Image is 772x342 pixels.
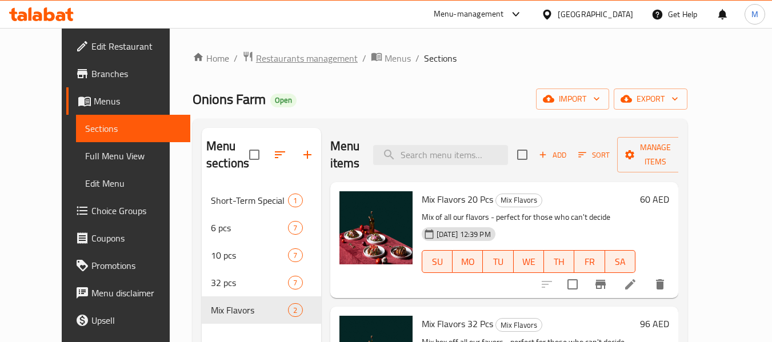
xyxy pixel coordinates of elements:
span: Sections [424,51,457,65]
span: 1 [289,195,302,206]
span: 32 pcs [211,276,288,289]
span: Manage items [626,140,685,169]
div: Mix Flavors2 [202,296,321,324]
span: TH [549,254,570,270]
button: FR [574,250,605,273]
span: Menus [385,51,411,65]
img: Mix Flavors 20 Pcs [339,191,413,264]
span: Mix Flavors [496,194,542,207]
button: delete [646,271,674,298]
span: Select section [510,143,534,167]
div: 10 pcs [211,248,288,262]
span: Onions Farm [193,86,266,112]
button: import [536,88,609,110]
a: Choice Groups [66,197,191,224]
button: TH [544,250,574,273]
button: Sort [575,146,613,164]
span: M [751,8,758,21]
span: Open [270,95,297,105]
li: / [234,51,238,65]
span: Sections [85,122,182,135]
span: Restaurants management [256,51,358,65]
span: Mix Flavors 32 Pcs [422,315,493,332]
span: 6 pcs [211,221,288,235]
li: / [415,51,419,65]
button: Branch-specific-item [587,271,614,298]
span: MO [457,254,478,270]
a: Restaurants management [242,51,358,66]
a: Upsell [66,307,191,334]
nav: Menu sections [202,182,321,328]
span: Upsell [91,313,182,327]
span: Edit Restaurant [91,39,182,53]
span: SU [427,254,448,270]
span: Sort items [571,146,617,164]
p: Mix of all our flavors - perfect for those who can't decide [422,210,636,224]
h6: 60 AED [640,191,669,207]
h2: Menu items [330,138,360,172]
div: 6 pcs7 [202,214,321,242]
div: items [288,194,302,207]
div: [GEOGRAPHIC_DATA] [558,8,633,21]
span: Short-Term Special [211,194,288,207]
span: 2 [289,305,302,316]
div: Mix Flavors [495,318,542,332]
li: / [362,51,366,65]
button: export [614,88,687,110]
div: Mix Flavors [495,194,542,207]
a: Home [193,51,229,65]
a: Menu disclaimer [66,279,191,307]
span: Select to update [561,272,585,296]
div: Open [270,94,297,107]
span: FR [579,254,600,270]
h6: 96 AED [640,316,669,332]
span: Add item [534,146,571,164]
span: Promotions [91,259,182,272]
a: Menus [371,51,411,66]
button: SA [605,250,635,273]
a: Edit menu item [623,277,637,291]
div: 10 pcs7 [202,242,321,269]
nav: breadcrumb [193,51,687,66]
button: Manage items [617,137,694,172]
div: items [288,248,302,262]
span: [DATE] 12:39 PM [432,229,495,240]
a: Edit Restaurant [66,33,191,60]
div: items [288,303,302,317]
span: Edit Menu [85,176,182,190]
button: WE [514,250,544,273]
a: Promotions [66,252,191,279]
div: 32 pcs7 [202,269,321,296]
button: Add section [294,141,321,168]
div: items [288,276,302,289]
div: items [288,221,302,235]
span: SA [610,254,631,270]
span: Sort [578,148,610,162]
span: export [623,92,678,106]
h2: Menu sections [206,138,249,172]
a: Branches [66,60,191,87]
button: MO [453,250,483,273]
input: search [373,145,508,165]
span: TU [487,254,509,270]
div: Menu-management [434,7,504,21]
span: Menus [94,94,182,108]
a: Full Menu View [76,142,191,170]
span: Menu disclaimer [91,286,182,300]
span: Full Menu View [85,149,182,163]
span: Sort sections [266,141,294,168]
button: SU [422,250,453,273]
span: Coupons [91,231,182,245]
span: Select all sections [242,143,266,167]
span: Choice Groups [91,204,182,218]
span: Mix Flavors [211,303,288,317]
span: Branches [91,67,182,81]
span: Add [537,148,568,162]
span: 7 [289,250,302,261]
a: Menus [66,87,191,115]
span: WE [518,254,539,270]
